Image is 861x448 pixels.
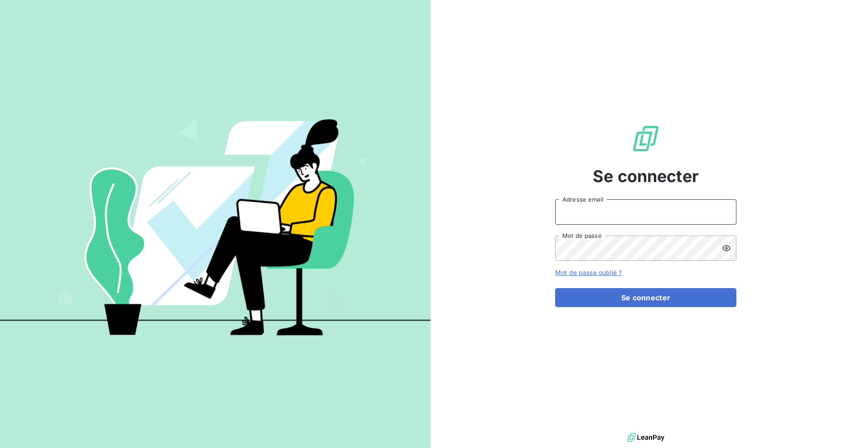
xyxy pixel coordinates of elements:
input: placeholder [555,199,736,225]
a: Mot de passe oublié ? [555,269,622,276]
img: logo [627,431,664,444]
img: Logo LeanPay [631,124,660,153]
span: Se connecter [593,164,699,188]
button: Se connecter [555,288,736,307]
